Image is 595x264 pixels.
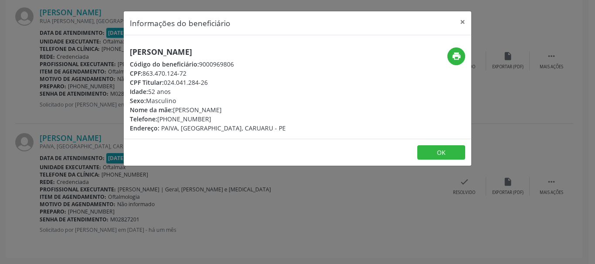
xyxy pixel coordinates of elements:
[447,47,465,65] button: print
[130,78,286,87] div: 024.041.284-26
[130,60,286,69] div: 9000969806
[130,96,286,105] div: Masculino
[130,106,173,114] span: Nome da mãe:
[130,105,286,114] div: [PERSON_NAME]
[130,78,164,87] span: CPF Titular:
[161,124,286,132] span: PAIVA, [GEOGRAPHIC_DATA], CARUARU - PE
[130,47,286,57] h5: [PERSON_NAME]
[130,60,199,68] span: Código do beneficiário:
[452,51,461,61] i: print
[130,124,159,132] span: Endereço:
[130,87,286,96] div: 52 anos
[130,97,146,105] span: Sexo:
[454,11,471,33] button: Close
[130,114,286,124] div: [PHONE_NUMBER]
[130,69,142,77] span: CPF:
[130,115,157,123] span: Telefone:
[130,87,148,96] span: Idade:
[130,17,230,29] h5: Informações do beneficiário
[130,69,286,78] div: 863.470.124-72
[417,145,465,160] button: OK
